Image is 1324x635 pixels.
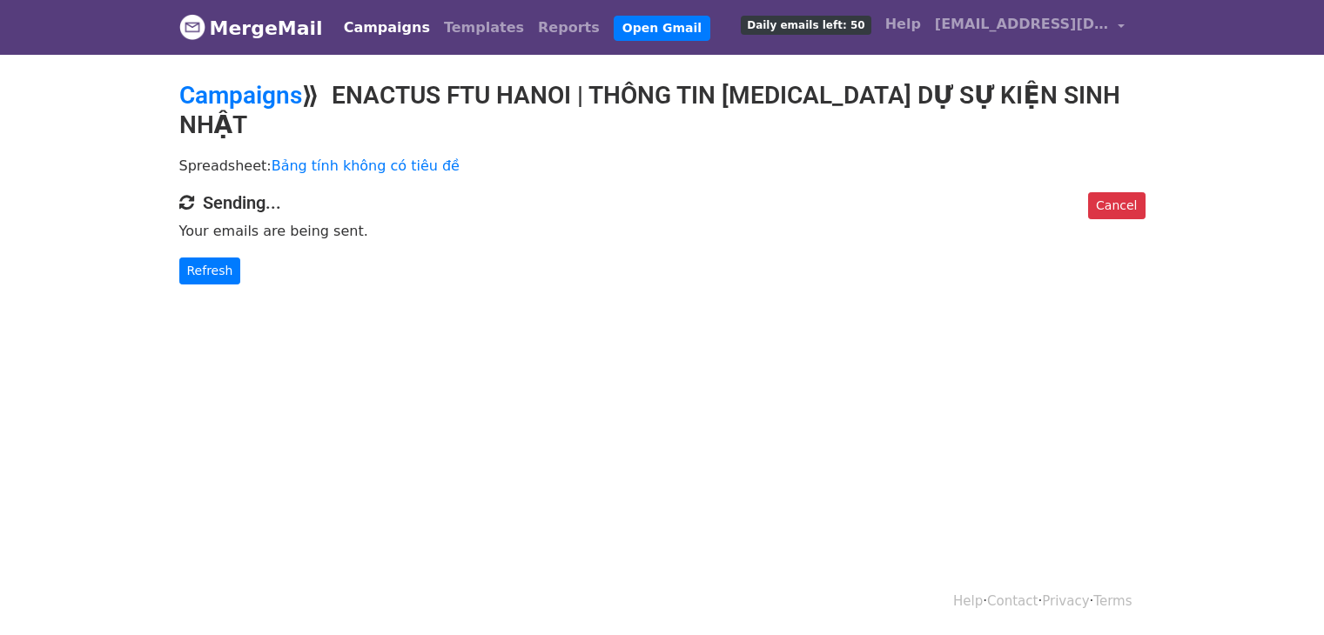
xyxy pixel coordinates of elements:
a: Privacy [1042,593,1089,609]
a: Terms [1093,593,1132,609]
a: Contact [987,593,1038,609]
a: Reports [531,10,607,45]
a: Templates [437,10,531,45]
a: Campaigns [337,10,437,45]
a: Daily emails left: 50 [734,7,877,42]
span: Daily emails left: 50 [741,16,870,35]
a: MergeMail [179,10,323,46]
p: Your emails are being sent. [179,222,1146,240]
a: Campaigns [179,81,302,110]
a: Help [878,7,928,42]
a: [EMAIL_ADDRESS][DOMAIN_NAME] [928,7,1132,48]
p: Spreadsheet: [179,157,1146,175]
img: MergeMail logo [179,14,205,40]
a: Refresh [179,257,241,284]
span: [EMAIL_ADDRESS][DOMAIN_NAME] [935,14,1109,35]
a: Cancel [1088,192,1145,219]
h2: ⟫ ENACTUS FTU HANOI | THÔNG TIN [MEDICAL_DATA] DỰ SỰ KIỆN SINH NHẬT [179,81,1146,139]
a: Open Gmail [614,16,710,41]
h4: Sending... [179,192,1146,213]
a: Help [953,593,983,609]
a: Bảng tính không có tiêu đề [272,157,460,174]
